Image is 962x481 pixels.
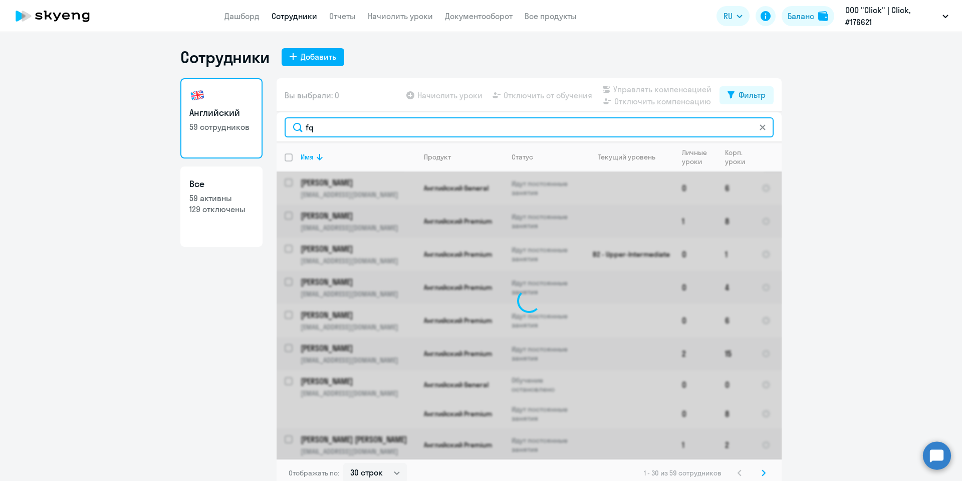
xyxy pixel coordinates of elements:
[644,468,722,477] span: 1 - 30 из 59 сотрудников
[724,10,733,22] span: RU
[845,4,938,28] p: ООО "Click" | Click, #176621
[818,11,828,21] img: balance
[189,121,254,132] p: 59 сотрудников
[782,6,834,26] button: Балансbalance
[189,178,254,191] h3: Все
[224,11,260,21] a: Дашборд
[598,152,655,162] div: Текущий уровень
[589,152,673,162] div: Текущий уровень
[189,204,254,215] p: 129 отключены
[725,148,753,166] div: Корп. уроки
[525,11,577,21] a: Все продукты
[180,78,263,158] a: Английский59 сотрудников
[285,89,339,101] span: Вы выбрали: 0
[512,152,533,162] div: Статус
[682,148,716,166] div: Личные уроки
[716,6,750,26] button: RU
[840,4,953,28] button: ООО "Click" | Click, #176621
[301,152,314,162] div: Имя
[788,10,814,22] div: Баланс
[368,11,433,21] a: Начислить уроки
[329,11,356,21] a: Отчеты
[424,152,451,162] div: Продукт
[289,468,339,477] span: Отображать по:
[180,167,263,247] a: Все59 активны129 отключены
[180,47,270,67] h1: Сотрудники
[301,51,336,63] div: Добавить
[301,152,415,162] div: Имя
[285,117,774,137] input: Поиск по имени, email, продукту или статусу
[189,193,254,204] p: 59 активны
[189,87,205,103] img: english
[719,86,774,104] button: Фильтр
[272,11,317,21] a: Сотрудники
[189,106,254,119] h3: Английский
[282,48,344,66] button: Добавить
[445,11,513,21] a: Документооборот
[739,89,766,101] div: Фильтр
